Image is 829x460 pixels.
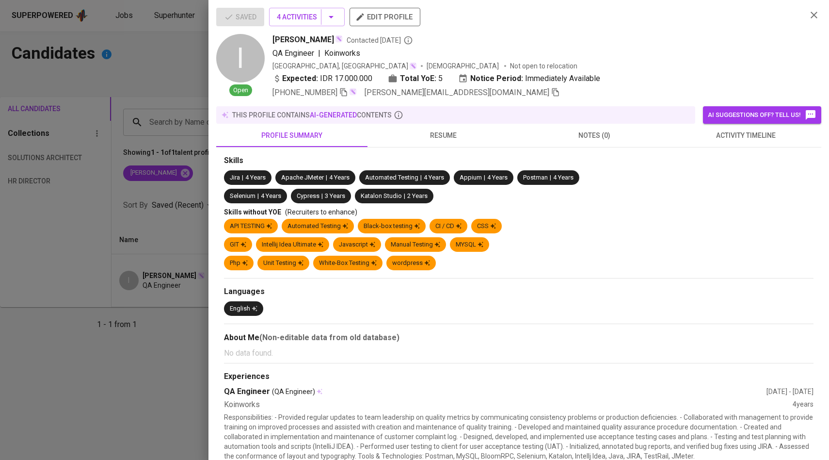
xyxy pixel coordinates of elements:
[216,34,265,82] div: I
[523,174,548,181] span: Postman
[703,106,821,124] button: AI suggestions off? Tell us!
[224,386,766,397] div: QA Engineer
[427,61,500,71] span: [DEMOGRAPHIC_DATA]
[282,73,318,84] b: Expected:
[230,192,255,199] span: Selenium
[487,174,508,181] span: 4 Years
[272,387,315,396] span: (QA Engineer)
[262,240,323,249] div: Intellij Idea Ultimate
[230,174,240,181] span: Jira
[285,208,357,216] span: (Recruiters to enhance)
[525,130,664,142] span: notes (0)
[460,174,482,181] span: Appium
[224,208,281,216] span: Skills without YOE
[392,259,430,268] div: wordpress
[403,35,413,45] svg: By Batam recruiter
[224,332,813,344] div: About Me
[287,222,348,231] div: Automated Testing
[269,8,345,26] button: 4 Activities
[361,192,402,199] span: Katalon Studio
[550,173,551,182] span: |
[373,130,513,142] span: resume
[335,35,343,43] img: magic_wand.svg
[261,192,281,199] span: 4 Years
[245,174,266,181] span: 4 Years
[324,49,360,58] span: Koinworks
[365,88,549,97] span: [PERSON_NAME][EMAIL_ADDRESS][DOMAIN_NAME]
[318,48,320,59] span: |
[272,49,314,58] span: QA Engineer
[357,11,413,23] span: edit profile
[400,73,436,84] b: Total YoE:
[230,240,246,249] div: GIT
[365,174,418,181] span: Automated Testing
[297,192,319,199] span: Cypress
[224,155,813,166] div: Skills
[259,333,399,342] b: (Non-editable data from old database)
[477,222,496,231] div: CSS
[350,8,420,26] button: edit profile
[230,304,257,313] div: English
[230,222,272,231] div: API TESTING
[349,88,357,96] img: magic_wand.svg
[310,111,357,119] span: AI-generated
[224,371,813,382] div: Experiences
[553,174,574,181] span: 4 Years
[407,192,428,199] span: 2 Years
[224,399,793,411] div: Koinworks
[676,130,815,142] span: activity timeline
[793,399,813,411] div: 4 years
[272,61,417,71] div: [GEOGRAPHIC_DATA], [GEOGRAPHIC_DATA]
[404,192,405,201] span: |
[224,347,813,359] p: No data found.
[232,110,392,120] p: this profile contains contents
[329,174,350,181] span: 4 Years
[242,173,243,182] span: |
[350,13,420,20] a: edit profile
[435,222,462,231] div: CI / CD
[230,259,248,268] div: Php
[484,173,485,182] span: |
[470,73,523,84] b: Notice Period:
[319,259,377,268] div: White-Box Testing
[229,86,252,95] span: Open
[325,192,345,199] span: 3 Years
[708,109,816,121] span: AI suggestions off? Tell us!
[458,73,600,84] div: Immediately Available
[263,259,303,268] div: Unit Testing
[321,192,323,201] span: |
[347,35,413,45] span: Contacted [DATE]
[222,130,362,142] span: profile summary
[456,240,483,249] div: MYSQL
[409,62,417,70] img: magic_wand.svg
[420,173,422,182] span: |
[391,240,440,249] div: Manual Testing
[272,34,334,46] span: [PERSON_NAME]
[438,73,443,84] span: 5
[339,240,375,249] div: Javascript
[272,73,372,84] div: IDR 17.000.000
[510,61,577,71] p: Not open to relocation
[281,174,324,181] span: Apache JMeter
[424,174,444,181] span: 4 Years
[224,286,813,297] div: Languages
[277,11,337,23] span: 4 Activities
[326,173,327,182] span: |
[364,222,420,231] div: Black-box testing
[766,387,813,396] div: [DATE] - [DATE]
[257,192,259,201] span: |
[272,88,337,97] span: [PHONE_NUMBER]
